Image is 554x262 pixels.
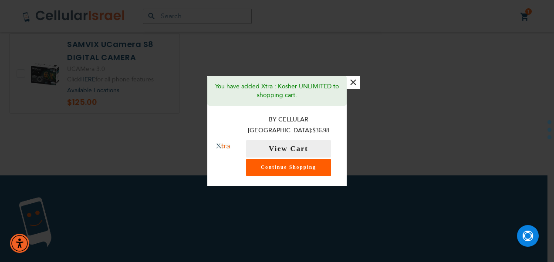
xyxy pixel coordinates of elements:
button: View Cart [246,140,331,158]
span: $36.98 [313,127,330,134]
p: You have added Xtra : Kosher UNLIMITED to shopping cart. [214,82,340,100]
button: × [347,76,360,89]
div: Accessibility Menu [10,234,29,253]
p: By Cellular [GEOGRAPHIC_DATA]: [239,114,338,136]
a: Continue Shopping [246,159,331,176]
